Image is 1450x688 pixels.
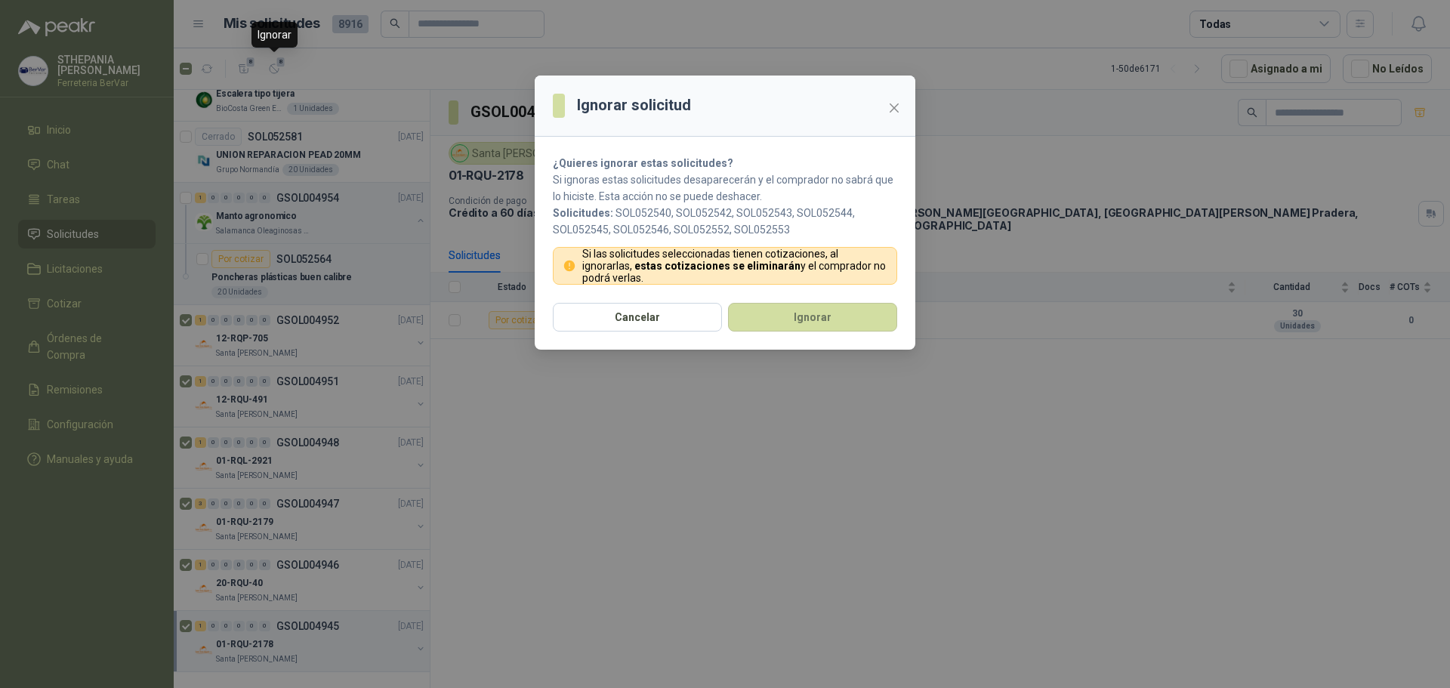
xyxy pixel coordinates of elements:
button: Close [882,96,906,120]
p: Si las solicitudes seleccionadas tienen cotizaciones, al ignorarlas, y el comprador no podrá verlas. [582,248,888,284]
button: Cancelar [553,303,722,332]
p: Si ignoras estas solicitudes desaparecerán y el comprador no sabrá que lo hiciste. Esta acción no... [553,171,897,205]
strong: ¿Quieres ignorar estas solicitudes? [553,157,733,169]
strong: estas cotizaciones se eliminarán [634,260,801,272]
b: Solicitudes: [553,207,613,219]
p: SOL052540, SOL052542, SOL052543, SOL052544, SOL052545, SOL052546, SOL052552, SOL052553 [553,205,897,238]
button: Ignorar [728,303,897,332]
h3: Ignorar solicitud [577,94,691,117]
span: close [888,102,900,114]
